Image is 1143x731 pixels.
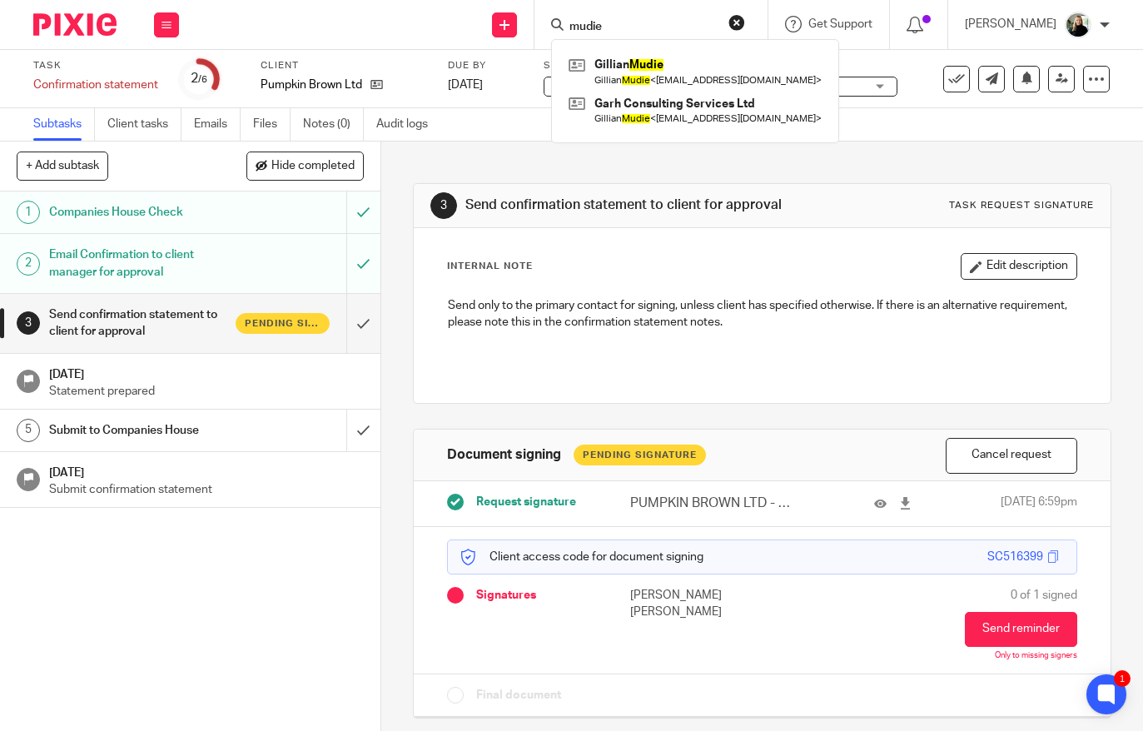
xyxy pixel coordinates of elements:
a: Files [253,108,291,141]
p: Pumpkin Brown Ltd [261,77,362,93]
button: Edit description [961,253,1077,280]
h1: Companies House Check [49,200,236,225]
p: Internal Note [447,260,533,273]
button: Clear [728,14,745,31]
a: Audit logs [376,108,440,141]
div: 5 [17,419,40,442]
div: SC516399 [987,549,1043,565]
img: Pixie [33,13,117,36]
input: Search [568,20,718,35]
label: Task [33,59,158,72]
div: 3 [430,192,457,219]
p: Only to missing signers [995,651,1077,661]
button: Cancel request [946,438,1077,474]
h1: [DATE] [49,362,364,383]
div: 1 [17,201,40,224]
span: [DATE] 6:59pm [1001,494,1077,513]
p: PUMPKIN BROWN LTD - Confirmation Statement details made up to [DATE].pdf [630,494,798,513]
p: Send only to the primary contact for signing, unless client has specified otherwise. If there is ... [448,297,1076,331]
button: Send reminder [965,612,1077,647]
div: 1 [1114,670,1131,687]
button: Hide completed [246,152,364,180]
p: [PERSON_NAME] [965,16,1056,32]
span: Signatures [476,587,536,604]
label: Due by [448,59,523,72]
span: Get Support [808,18,872,30]
span: 0 of 1 signed [1011,587,1077,604]
span: [DATE] [448,79,483,91]
p: Client access code for document signing [460,549,703,565]
h1: [DATE] [49,460,364,481]
a: Subtasks [33,108,95,141]
img: %233%20-%20Judi%20-%20HeadshotPro.png [1065,12,1091,38]
span: Pending signature [245,316,320,331]
h1: Document signing [447,446,561,464]
button: + Add subtask [17,152,108,180]
p: Submit confirmation statement [49,481,364,498]
div: Task request signature [949,199,1094,212]
h1: Send confirmation statement to client for approval [49,302,236,345]
div: Confirmation statement [33,77,158,93]
h1: Email Confirmation to client manager for approval [49,242,236,285]
label: Client [261,59,427,72]
p: [PERSON_NAME] [PERSON_NAME] [630,587,762,621]
a: Notes (0) [303,108,364,141]
span: Request signature [476,494,576,510]
small: /6 [198,75,207,84]
label: Status [544,59,710,72]
a: Emails [194,108,241,141]
div: 2 [17,252,40,276]
h1: Submit to Companies House [49,418,236,443]
div: Pending Signature [574,445,706,465]
div: 2 [191,69,207,88]
span: Final document [476,687,561,704]
span: Hide completed [271,160,355,173]
a: Client tasks [107,108,181,141]
h1: Send confirmation statement to client for approval [465,196,798,214]
p: Statement prepared [49,383,364,400]
div: 3 [17,311,40,335]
